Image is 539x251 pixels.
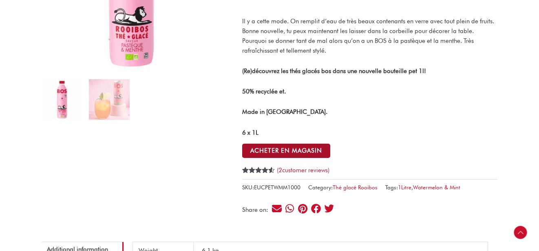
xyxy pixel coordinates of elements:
strong: Made in [GEOGRAPHIC_DATA]. [242,108,327,116]
span: Il y a cette mode. On remplit d’eau de très beaux contenants en verre avec tout plein de fruits. ... [242,18,494,54]
div: Share on: [242,207,271,213]
span: Tags: , [385,182,460,192]
img: Rooibos thé glacé saveur pastèque et menthe [42,79,83,120]
span: Rated out of 5 based on customer ratings [242,167,272,207]
img: wm250eu [89,79,130,120]
a: 1Litre [398,184,411,191]
p: 6 x 1L [242,128,497,138]
span: Category: [308,182,378,192]
button: ACHETER EN MAGASIN [242,144,330,158]
div: Share on whatsapp [284,203,295,214]
div: Share on twitter [323,203,334,214]
a: Thé glacé Rooibos [333,184,378,191]
div: Share on facebook [310,203,321,214]
span: 2 [242,167,245,182]
span: EUCPETWMM1000 [254,184,300,191]
span: SKU: [242,182,300,192]
a: Watermelon & Mint [413,184,460,191]
div: Share on pinterest [297,203,308,214]
div: Share on email [271,203,282,214]
a: (2customer reviews) [277,167,329,174]
strong: 50% recyclée et. [242,88,286,95]
strong: (Re)découvrez les thés glacés bos dans une nouvelle bouteille pet 1l! [242,67,426,75]
span: 2 [278,167,282,174]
